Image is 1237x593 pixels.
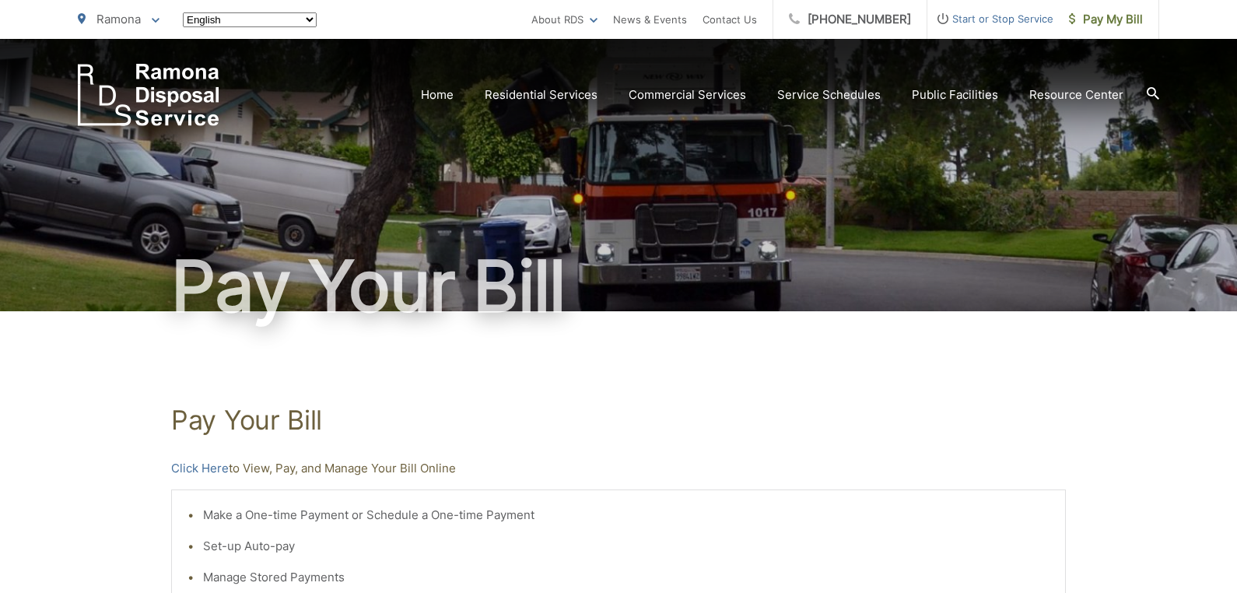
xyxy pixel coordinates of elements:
a: News & Events [613,10,687,29]
li: Make a One-time Payment or Schedule a One-time Payment [203,506,1050,525]
p: to View, Pay, and Manage Your Bill Online [171,459,1066,478]
a: Home [421,86,454,104]
a: Resource Center [1029,86,1123,104]
h1: Pay Your Bill [171,405,1066,436]
a: Commercial Services [629,86,746,104]
a: Service Schedules [777,86,881,104]
a: Contact Us [703,10,757,29]
span: Pay My Bill [1069,10,1143,29]
select: Select a language [183,12,317,27]
span: Ramona [96,12,141,26]
a: Click Here [171,459,229,478]
a: EDCD logo. Return to the homepage. [78,64,219,126]
a: Residential Services [485,86,597,104]
li: Set-up Auto-pay [203,537,1050,556]
li: Manage Stored Payments [203,568,1050,587]
a: About RDS [531,10,597,29]
h1: Pay Your Bill [78,247,1159,325]
a: Public Facilities [912,86,998,104]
